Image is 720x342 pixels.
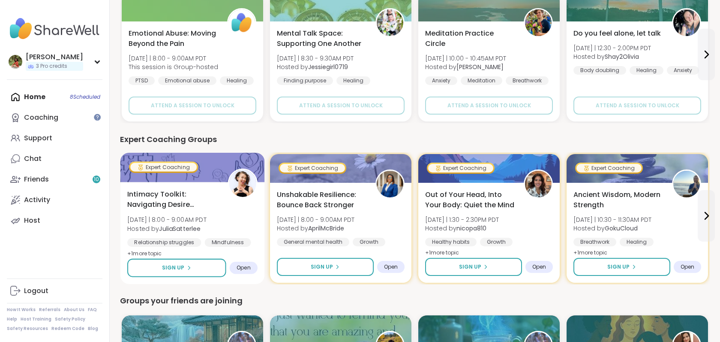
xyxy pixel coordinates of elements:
[7,190,102,210] a: Activity
[64,307,84,313] a: About Us
[94,176,99,183] span: 10
[425,54,506,63] span: [DATE] | 10:00 - 10:45AM PDT
[573,238,616,246] div: Breathwork
[158,76,216,85] div: Emotional abuse
[129,54,218,63] span: [DATE] | 8:00 - 9:00AM PDT
[280,164,345,173] div: Expert Coaching
[277,190,366,210] span: Unshakable Resilience: Bounce Back Stronger
[130,163,197,171] div: Expert Coaching
[377,171,403,197] img: AprilMcBride
[127,189,218,210] span: Intimacy Toolkit: Navigating Desire Dynamics
[129,28,218,49] span: Emotional Abuse: Moving Beyond the Pain
[26,52,83,62] div: [PERSON_NAME]
[425,76,457,85] div: Anxiety
[39,307,60,313] a: Referrals
[573,258,670,276] button: Sign Up
[607,263,630,271] span: Sign Up
[673,9,700,36] img: Shay2Olivia
[425,238,477,246] div: Healthy habits
[94,114,101,121] iframe: Spotlight
[277,238,349,246] div: General mental health
[220,76,254,85] div: Healing
[24,195,50,205] div: Activity
[425,258,522,276] button: Sign Up
[667,66,699,75] div: Anxiety
[308,63,348,71] b: Jessiegirl0719
[573,44,651,52] span: [DATE] | 12:30 - 2:00PM PDT
[7,107,102,128] a: Coaching
[24,216,40,225] div: Host
[630,66,663,75] div: Healing
[459,263,481,271] span: Sign Up
[7,326,48,332] a: Safety Resources
[277,54,354,63] span: [DATE] | 8:30 - 9:30AM PDT
[51,326,84,332] a: Redeem Code
[205,238,251,247] div: Mindfulness
[229,170,256,197] img: JuliaSatterlee
[7,169,102,190] a: Friends10
[605,52,639,61] b: Shay2Olivia
[24,154,42,163] div: Chat
[7,316,17,322] a: Help
[7,281,102,301] a: Logout
[525,171,552,197] img: nicopa810
[21,316,51,322] a: Host Training
[24,113,58,122] div: Coaching
[127,224,207,233] span: Hosted by
[277,63,354,71] span: Hosted by
[573,66,626,75] div: Body doubling
[159,224,201,233] b: JuliaSatterlee
[151,102,234,109] span: Attend a session to unlock
[277,224,354,233] span: Hosted by
[7,128,102,148] a: Support
[596,102,679,109] span: Attend a session to unlock
[55,316,85,322] a: Safety Policy
[162,264,185,272] span: Sign Up
[425,63,506,71] span: Hosted by
[127,238,201,247] div: Relationship struggles
[681,263,694,270] span: Open
[88,307,97,313] a: FAQ
[277,28,366,49] span: Mental Talk Space: Supporting One Another
[237,264,251,271] span: Open
[129,76,155,85] div: PTSD
[506,76,549,85] div: Breathwork
[127,215,207,224] span: [DATE] | 8:00 - 9:00AM PDT
[24,175,49,184] div: Friends
[573,28,661,39] span: Do you feel alone, let talk
[36,63,67,70] span: 3 Pro credits
[573,52,651,61] span: Hosted by
[129,63,218,71] span: This session is Group-hosted
[88,326,98,332] a: Blog
[456,224,486,233] b: nicopa810
[311,263,333,271] span: Sign Up
[673,171,700,197] img: GokuCloud
[573,215,651,224] span: [DATE] | 10:30 - 11:30AM PDT
[129,97,256,115] button: Attend a session to unlock
[425,190,514,210] span: Out of Your Head, Into Your Body: Quiet the Mind
[7,14,102,44] img: ShareWell Nav Logo
[425,28,514,49] span: Meditation Practice Circle
[277,97,405,115] button: Attend a session to unlock
[353,238,385,246] div: Growth
[7,210,102,231] a: Host
[605,224,638,233] b: GokuCloud
[425,224,499,233] span: Hosted by
[532,263,546,270] span: Open
[573,224,651,233] span: Hosted by
[425,215,499,224] span: [DATE] | 1:30 - 2:30PM PDT
[277,215,354,224] span: [DATE] | 8:00 - 9:00AM PDT
[120,133,710,145] div: Expert Coaching Groups
[480,238,513,246] div: Growth
[525,9,552,36] img: Nicholas
[7,148,102,169] a: Chat
[573,97,701,115] button: Attend a session to unlock
[456,63,504,71] b: [PERSON_NAME]
[447,102,531,109] span: Attend a session to unlock
[336,76,370,85] div: Healing
[428,164,493,173] div: Expert Coaching
[277,76,333,85] div: Finding purpose
[384,263,398,270] span: Open
[576,164,642,173] div: Expert Coaching
[461,76,502,85] div: Meditation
